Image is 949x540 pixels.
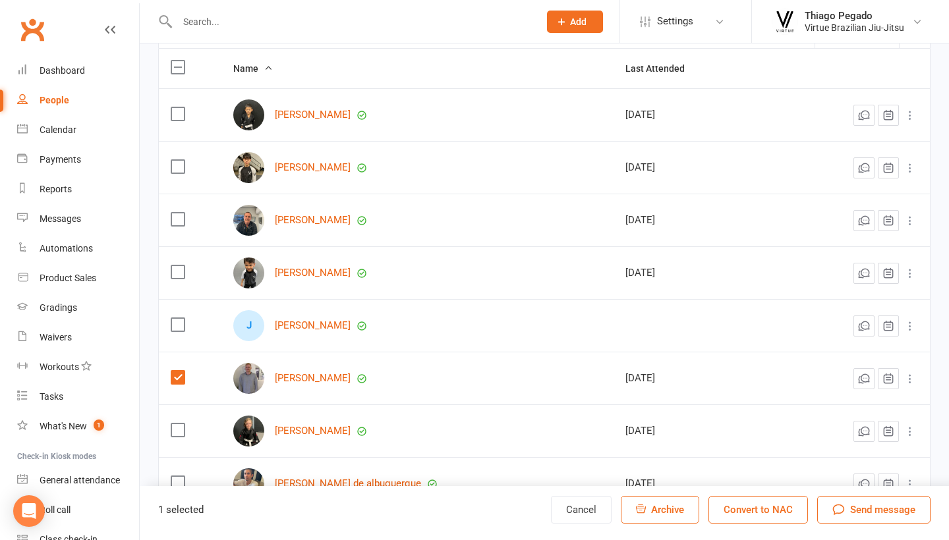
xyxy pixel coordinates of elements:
[625,478,768,489] div: [DATE]
[805,22,904,34] div: Virtue Brazilian Jiu-Jitsu
[40,95,69,105] div: People
[40,184,72,194] div: Reports
[708,496,808,524] button: Convert to NAC
[625,373,768,384] div: [DATE]
[17,263,139,293] a: Product Sales
[17,145,139,175] a: Payments
[275,373,351,384] a: [PERSON_NAME]
[625,109,768,121] div: [DATE]
[625,63,699,74] span: Last Attended
[173,13,530,31] input: Search...
[17,56,139,86] a: Dashboard
[17,412,139,441] a: What's New1
[40,124,76,135] div: Calendar
[13,495,45,527] div: Open Intercom Messenger
[17,115,139,145] a: Calendar
[17,382,139,412] a: Tasks
[40,273,96,283] div: Product Sales
[17,234,139,263] a: Automations
[40,302,77,313] div: Gradings
[233,63,273,74] span: Name
[17,466,139,495] a: General attendance kiosk mode
[40,362,79,372] div: Workouts
[94,419,104,431] span: 1
[40,332,72,342] div: Waivers
[40,391,63,402] div: Tasks
[40,421,87,431] div: What's New
[233,310,264,341] div: J
[805,10,904,22] div: Thiago Pegado
[275,109,351,121] a: [PERSON_NAME]
[625,267,768,279] div: [DATE]
[817,496,931,524] button: Send message
[166,504,204,516] span: selected
[17,495,139,525] a: Roll call
[17,204,139,234] a: Messages
[17,86,139,115] a: People
[40,475,120,485] div: General attendance
[657,7,693,36] span: Settings
[233,61,273,76] button: Name
[17,352,139,382] a: Workouts
[40,154,81,165] div: Payments
[17,175,139,204] a: Reports
[275,478,421,489] a: [PERSON_NAME] de albuquerque
[16,13,49,46] a: Clubworx
[275,162,351,173] a: [PERSON_NAME]
[625,61,699,76] button: Last Attended
[275,320,351,331] a: [PERSON_NAME]
[547,11,603,33] button: Add
[40,65,85,76] div: Dashboard
[40,243,93,254] div: Automations
[17,293,139,323] a: Gradings
[275,215,351,226] a: [PERSON_NAME]
[40,213,81,224] div: Messages
[158,502,204,518] div: 1
[850,502,915,518] span: Send message
[651,504,684,516] span: Archive
[621,496,699,524] button: Archive
[625,162,768,173] div: [DATE]
[625,215,768,226] div: [DATE]
[625,425,768,437] div: [DATE]
[570,16,587,27] span: Add
[17,323,139,352] a: Waivers
[40,504,71,515] div: Roll call
[772,9,798,35] img: thumb_image1568934240.png
[275,267,351,279] a: [PERSON_NAME]
[551,496,612,524] button: Cancel
[275,425,351,437] a: [PERSON_NAME]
